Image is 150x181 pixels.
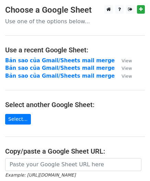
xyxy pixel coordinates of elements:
a: View [115,57,132,64]
h4: Copy/paste a Google Sheet URL: [5,147,145,155]
small: View [122,74,132,79]
small: View [122,66,132,71]
a: View [115,73,132,79]
p: Use one of the options below... [5,18,145,25]
a: Bản sao của Gmail/Sheets mail merge [5,73,115,79]
a: View [115,65,132,71]
small: View [122,58,132,63]
input: Paste your Google Sheet URL here [5,158,141,171]
h4: Select another Google Sheet: [5,101,145,109]
small: Example: [URL][DOMAIN_NAME] [5,172,76,178]
a: Bản sao của Gmail/Sheets mail merge [5,65,115,71]
h3: Choose a Google Sheet [5,5,145,15]
a: Select... [5,114,31,125]
h4: Use a recent Google Sheet: [5,46,145,54]
a: Bản sao của Gmail/Sheets mail merge [5,57,115,64]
